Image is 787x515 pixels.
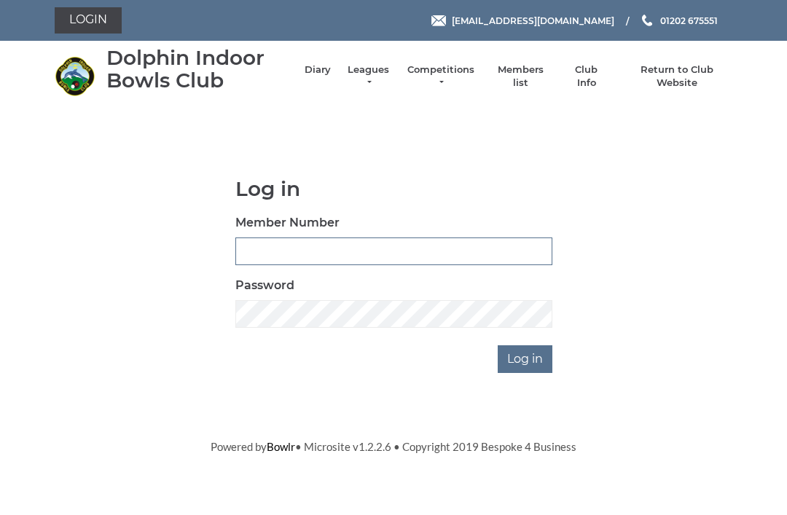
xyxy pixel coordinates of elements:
[345,63,391,90] a: Leagues
[235,214,340,232] label: Member Number
[211,440,576,453] span: Powered by • Microsite v1.2.2.6 • Copyright 2019 Bespoke 4 Business
[640,14,718,28] a: Phone us 01202 675551
[235,178,552,200] h1: Log in
[106,47,290,92] div: Dolphin Indoor Bowls Club
[406,63,476,90] a: Competitions
[452,15,614,25] span: [EMAIL_ADDRESS][DOMAIN_NAME]
[622,63,732,90] a: Return to Club Website
[235,277,294,294] label: Password
[565,63,608,90] a: Club Info
[55,7,122,34] a: Login
[498,345,552,373] input: Log in
[490,63,550,90] a: Members list
[431,14,614,28] a: Email [EMAIL_ADDRESS][DOMAIN_NAME]
[305,63,331,76] a: Diary
[55,56,95,96] img: Dolphin Indoor Bowls Club
[431,15,446,26] img: Email
[642,15,652,26] img: Phone us
[267,440,295,453] a: Bowlr
[660,15,718,25] span: 01202 675551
